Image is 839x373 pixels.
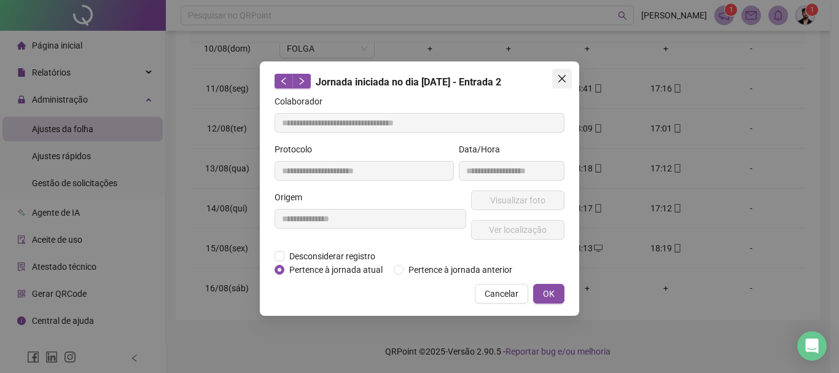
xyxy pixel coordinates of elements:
[275,190,310,204] label: Origem
[279,77,288,85] span: left
[404,263,517,277] span: Pertence à jornada anterior
[284,263,388,277] span: Pertence à jornada atual
[275,95,330,108] label: Colaborador
[557,74,567,84] span: close
[275,74,564,90] div: Jornada iniciada no dia [DATE] - Entrada 2
[284,249,380,263] span: Desconsiderar registro
[533,284,564,304] button: OK
[292,74,311,88] button: right
[797,331,827,361] div: Open Intercom Messenger
[471,190,564,210] button: Visualizar foto
[485,287,518,300] span: Cancelar
[552,69,572,88] button: Close
[275,74,293,88] button: left
[459,143,508,156] label: Data/Hora
[297,77,306,85] span: right
[471,220,564,240] button: Ver localização
[543,287,555,300] span: OK
[275,143,320,156] label: Protocolo
[475,284,528,304] button: Cancelar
